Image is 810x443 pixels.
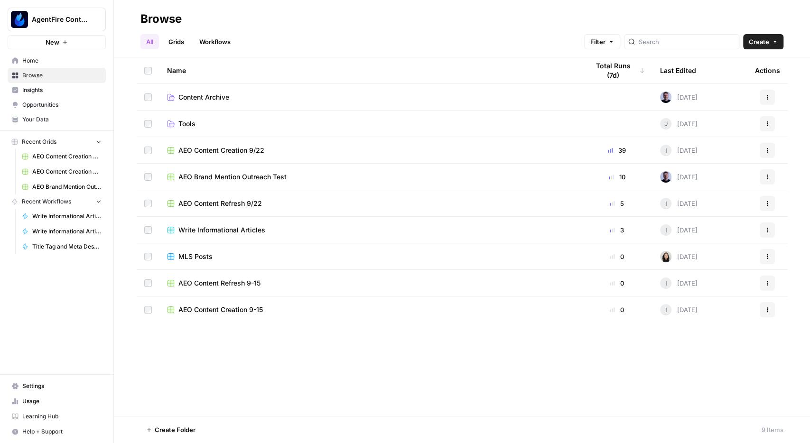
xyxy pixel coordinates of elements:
a: Settings [8,378,106,394]
a: AEO Content Creation 9/22 [18,149,106,164]
a: Tools [167,119,574,129]
span: Recent Grids [22,138,56,146]
a: Content Archive [167,92,574,102]
span: AEO Content Refresh 9/22 [178,199,262,208]
div: 5 [589,199,645,208]
a: Opportunities [8,97,106,112]
div: [DATE] [660,171,698,183]
span: AEO Content Creation 9/22 [32,152,102,161]
span: Title Tag and Meta Description [32,242,102,251]
span: Usage [22,397,102,406]
div: [DATE] [660,251,698,262]
a: Write Informational Articles [167,225,574,235]
a: AEO Content Refresh 9/22 [167,199,574,208]
a: Usage [8,394,106,409]
span: I [665,146,667,155]
a: Grids [163,34,190,49]
img: t5ef5oef8zpw1w4g2xghobes91mw [660,251,671,262]
span: AEO Content Creation 9-15 [178,305,263,314]
span: Write Informational Articles [178,225,265,235]
span: AEO Brand Mention Outreach Test [178,172,287,182]
div: 9 Items [762,425,783,434]
button: Recent Workflows [8,194,106,209]
span: Create Folder [155,425,196,434]
span: New [46,37,59,47]
span: Settings [22,382,102,390]
img: AgentFire Content Logo [11,11,28,28]
div: [DATE] [660,118,698,129]
span: Filter [590,37,605,46]
a: AEO Content Creation 9/22 [167,146,574,155]
button: Create Folder [140,422,201,437]
div: [DATE] [660,198,698,209]
span: Recent Workflows [22,197,71,206]
a: AEO Brand Mention Outreach Test [167,172,574,182]
span: Tools [178,119,196,129]
a: Workflows [194,34,236,49]
div: 0 [589,278,645,288]
span: Write Informational Article Outline [32,227,102,236]
img: mtb5lffcyzxtxeymzlrcp6m5jts6 [660,171,671,183]
a: Learning Hub [8,409,106,424]
span: Create [749,37,769,46]
span: MLS Posts [178,252,213,261]
button: Recent Grids [8,135,106,149]
a: AEO Content Creation 9-15 [167,305,574,314]
a: All [140,34,159,49]
button: New [8,35,106,49]
div: Total Runs (7d) [589,57,645,83]
span: Your Data [22,115,102,124]
span: I [665,278,667,288]
div: Last Edited [660,57,696,83]
a: Write Informational Article Outline [18,224,106,239]
a: Home [8,53,106,68]
div: 0 [589,252,645,261]
a: Your Data [8,112,106,127]
div: 0 [589,305,645,314]
button: Create [743,34,783,49]
div: Name [167,57,574,83]
img: mtb5lffcyzxtxeymzlrcp6m5jts6 [660,92,671,103]
span: Help + Support [22,427,102,436]
span: AEO Content Refresh 9-15 [178,278,261,288]
div: [DATE] [660,304,698,315]
a: AEO Brand Mention Outreach Test [18,179,106,194]
div: [DATE] [660,92,698,103]
div: 10 [589,172,645,182]
div: [DATE] [660,224,698,236]
span: Home [22,56,102,65]
span: I [665,199,667,208]
div: [DATE] [660,145,698,156]
a: Title Tag and Meta Description [18,239,106,254]
input: Search [639,37,735,46]
div: [DATE] [660,277,698,289]
span: AEO Content Creation 9/22 [178,146,264,155]
span: AEO Content Creation 9-15 [32,167,102,176]
div: 3 [589,225,645,235]
a: AEO Content Refresh 9-15 [167,278,574,288]
a: Write Informational Article Body [18,209,106,224]
button: Workspace: AgentFire Content [8,8,106,31]
span: AgentFire Content [32,15,89,24]
span: Write Informational Article Body [32,212,102,221]
div: Actions [755,57,780,83]
button: Filter [584,34,620,49]
a: Browse [8,68,106,83]
span: Content Archive [178,92,229,102]
span: I [665,225,667,235]
div: 39 [589,146,645,155]
a: Insights [8,83,106,98]
a: MLS Posts [167,252,574,261]
button: Help + Support [8,424,106,439]
span: AEO Brand Mention Outreach Test [32,183,102,191]
span: J [664,119,668,129]
span: I [665,305,667,314]
a: AEO Content Creation 9-15 [18,164,106,179]
span: Browse [22,71,102,80]
span: Opportunities [22,101,102,109]
div: Browse [140,11,182,27]
span: Insights [22,86,102,94]
span: Learning Hub [22,412,102,421]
